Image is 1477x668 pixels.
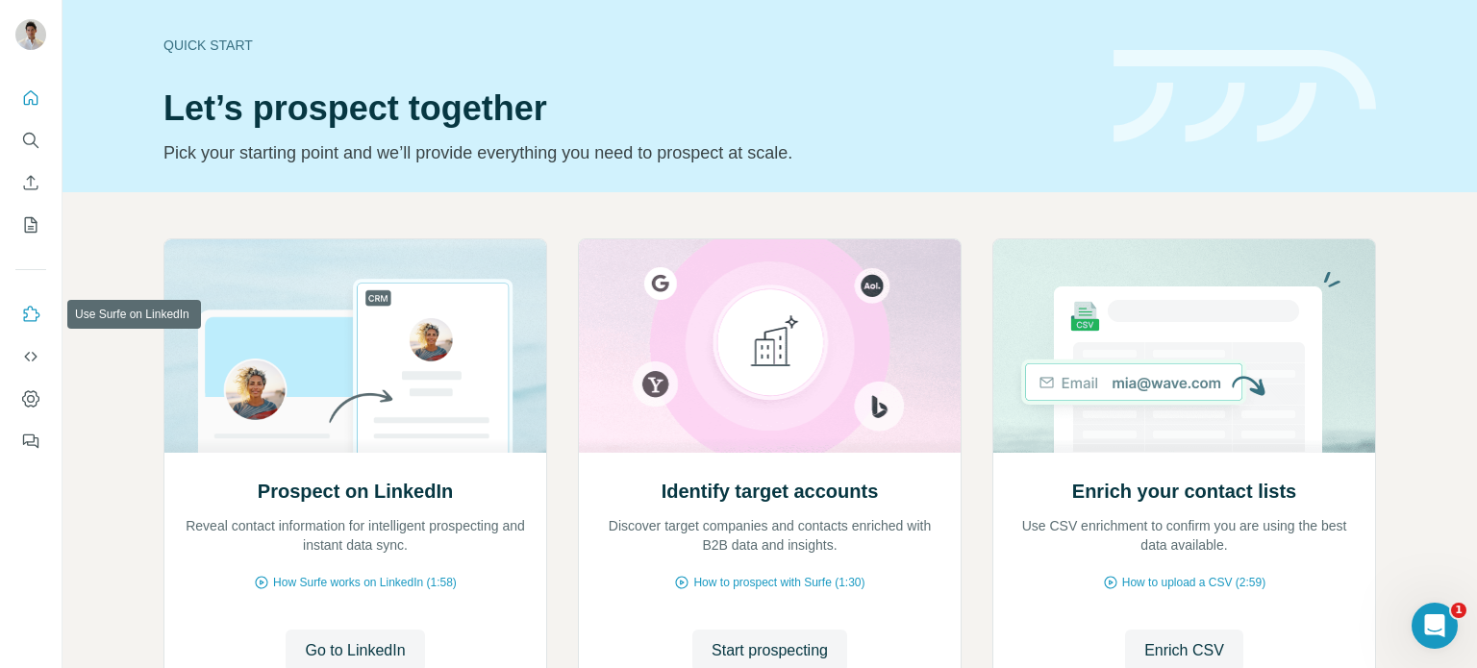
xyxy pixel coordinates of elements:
span: How Surfe works on LinkedIn (1:58) [273,574,457,591]
button: Search [15,123,46,158]
img: Enrich your contact lists [992,239,1376,453]
button: Quick start [15,81,46,115]
span: How to prospect with Surfe (1:30) [693,574,864,591]
iframe: Intercom live chat [1412,603,1458,649]
p: Pick your starting point and we’ll provide everything you need to prospect at scale. [163,139,1090,166]
h2: Prospect on LinkedIn [258,478,453,505]
button: Use Surfe on LinkedIn [15,297,46,332]
span: Start prospecting [712,639,828,662]
span: Go to LinkedIn [305,639,405,662]
p: Use CSV enrichment to confirm you are using the best data available. [1013,516,1356,555]
div: Quick start [163,36,1090,55]
img: banner [1114,50,1376,143]
img: Prospect on LinkedIn [163,239,547,453]
p: Reveal contact information for intelligent prospecting and instant data sync. [184,516,527,555]
img: Identify target accounts [578,239,962,453]
button: Dashboard [15,382,46,416]
button: My lists [15,208,46,242]
span: Enrich CSV [1144,639,1224,662]
span: 1 [1451,603,1466,618]
h2: Enrich your contact lists [1072,478,1296,505]
span: How to upload a CSV (2:59) [1122,574,1265,591]
button: Feedback [15,424,46,458]
button: Enrich CSV [15,165,46,200]
h2: Identify target accounts [662,478,879,505]
p: Discover target companies and contacts enriched with B2B data and insights. [598,516,941,555]
h1: Let’s prospect together [163,89,1090,128]
button: Use Surfe API [15,339,46,374]
img: Avatar [15,19,46,50]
